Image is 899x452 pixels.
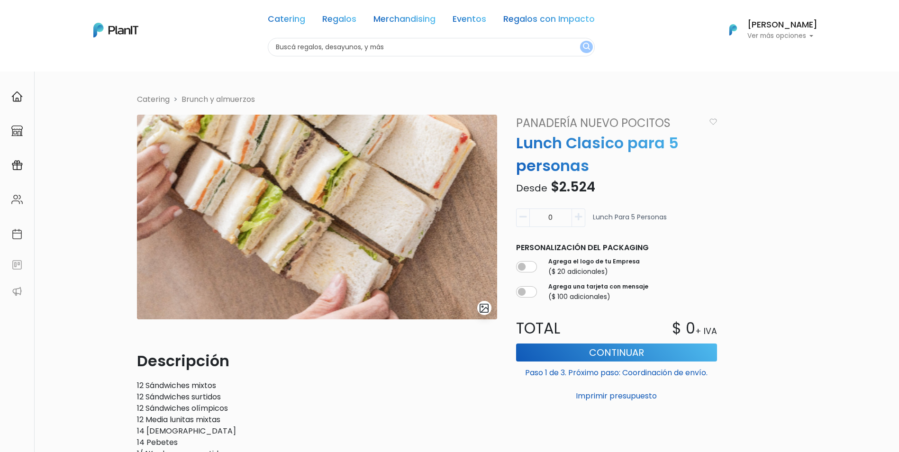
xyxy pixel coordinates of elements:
img: gallery-light [479,303,490,314]
span: $2.524 [551,178,595,196]
li: Catering [137,94,170,105]
p: Personalización del packaging [516,242,717,253]
img: calendar-87d922413cdce8b2cf7b7f5f62616a5cf9e4887200fb71536465627b3292af00.svg [11,228,23,240]
p: Total [510,317,617,340]
img: home-e721727adea9d79c4d83392d1f703f7f8bce08238fde08b1acbfd93340b81755.svg [11,91,23,102]
p: ($ 100 adicionales) [548,292,648,302]
button: Continuar [516,344,717,362]
img: Captura_de_pantalla_2025-07-25_110102.png [137,115,497,319]
img: campaigns-02234683943229c281be62815700db0a1741e53638e28bf9629b52c665b00959.svg [11,160,23,171]
p: + IVA [695,325,717,337]
input: Buscá regalos, desayunos, y más [268,38,595,56]
p: ($ 20 adicionales) [548,267,640,277]
a: Regalos [322,15,356,27]
img: heart_icon [709,118,717,125]
a: Catering [268,15,305,27]
img: feedback-78b5a0c8f98aac82b08bfc38622c3050aee476f2c9584af64705fc4e61158814.svg [11,259,23,271]
span: Desde [516,181,547,195]
a: Merchandising [373,15,436,27]
nav: breadcrumb [131,94,768,107]
img: marketplace-4ceaa7011d94191e9ded77b95e3339b90024bf715f7c57f8cf31f2d8c509eaba.svg [11,125,23,136]
p: Paso 1 de 3. Próximo paso: Coordinación de envío. [516,363,717,379]
img: PlanIt Logo [723,19,744,40]
p: Descripción [137,350,497,372]
img: search_button-432b6d5273f82d61273b3651a40e1bd1b912527efae98b1b7a1b2c0702e16a8d.svg [583,43,590,52]
button: PlanIt Logo [PERSON_NAME] Ver más opciones [717,18,817,42]
p: $ 0 [672,317,695,340]
img: PlanIt Logo [93,23,138,37]
label: Agrega una tarjeta con mensaje [548,282,648,291]
p: Ver más opciones [747,33,817,39]
a: Brunch y almuerzos [182,94,255,105]
p: Lunch para 5 personas [593,212,667,231]
a: Panadería Nuevo Pocitos [510,115,705,132]
img: people-662611757002400ad9ed0e3c099ab2801c6687ba6c219adb57efc949bc21e19d.svg [11,194,23,205]
p: Lunch Clasico para 5 personas [510,132,723,177]
label: Agrega el logo de tu Empresa [548,257,640,266]
a: Regalos con Impacto [503,15,595,27]
a: Eventos [453,15,486,27]
img: partners-52edf745621dab592f3b2c58e3bca9d71375a7ef29c3b500c9f145b62cc070d4.svg [11,286,23,297]
h6: [PERSON_NAME] [747,21,817,29]
button: Imprimir presupuesto [516,388,717,404]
